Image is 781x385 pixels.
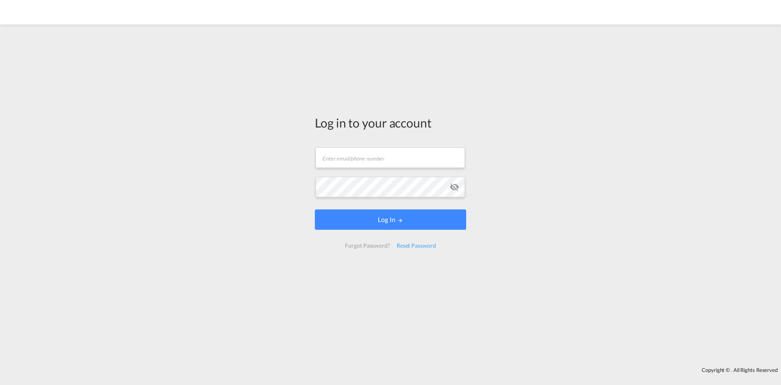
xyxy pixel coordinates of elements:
[449,182,459,192] md-icon: icon-eye-off
[393,238,439,253] div: Reset Password
[315,114,466,131] div: Log in to your account
[342,238,393,253] div: Forgot Password?
[316,147,465,168] input: Enter email/phone number
[315,209,466,230] button: LOGIN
